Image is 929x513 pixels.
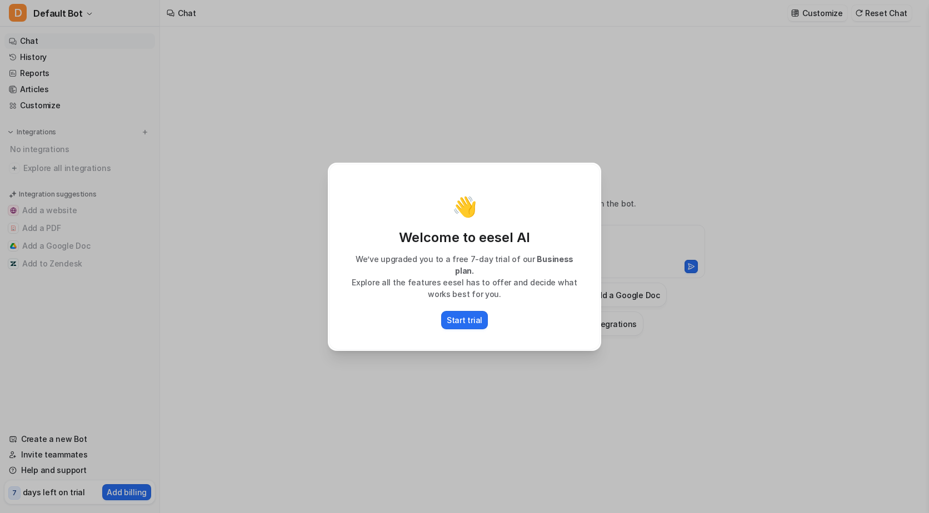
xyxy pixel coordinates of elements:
p: Explore all the features eesel has to offer and decide what works best for you. [341,276,588,300]
p: Start trial [447,314,482,326]
button: Start trial [441,311,488,329]
p: 👋 [452,195,477,218]
p: We’ve upgraded you to a free 7-day trial of our [341,253,588,276]
p: Welcome to eesel AI [341,229,588,247]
